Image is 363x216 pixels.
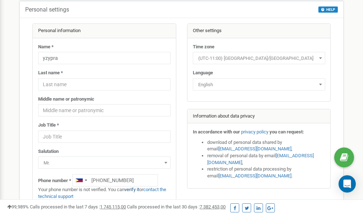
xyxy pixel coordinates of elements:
[38,44,54,50] label: Name *
[73,175,89,186] div: Telephone country code
[72,174,158,186] input: +1-800-555-55-55
[218,146,291,151] a: [EMAIL_ADDRESS][DOMAIN_NAME]
[25,6,69,13] h5: Personal settings
[193,70,213,76] label: Language
[187,109,331,124] div: Information about data privacy
[195,80,323,90] span: English
[124,187,139,192] a: verify it
[38,177,71,184] label: Phone number *
[38,122,59,129] label: Job Title *
[38,187,166,199] a: contact the technical support
[193,44,214,50] label: Time zone
[241,129,268,135] a: privacy policy
[127,204,226,210] span: Calls processed in the last 30 days :
[207,139,325,153] li: download of personal data shared by email ,
[33,24,176,38] div: Personal information
[38,78,171,91] input: Last name
[30,204,126,210] span: Calls processed in the last 7 days :
[38,52,171,64] input: Name
[38,104,171,116] input: Middle name or patronymic
[195,53,323,63] span: (UTC-11:00) Pacific/Midway
[193,78,325,91] span: English
[38,148,59,155] label: Salutation
[38,70,63,76] label: Last name *
[41,158,168,168] span: Mr.
[339,175,356,193] div: Open Intercom Messenger
[187,24,331,38] div: Other settings
[200,204,226,210] u: 7 382 453,00
[318,6,338,13] button: HELP
[38,157,171,169] span: Mr.
[207,153,314,165] a: [EMAIL_ADDRESS][DOMAIN_NAME]
[100,204,126,210] u: 1 745 115,00
[207,166,325,179] li: restriction of personal data processing by email .
[193,52,325,64] span: (UTC-11:00) Pacific/Midway
[7,204,29,210] span: 99,989%
[207,153,325,166] li: removal of personal data by email ,
[193,129,240,135] strong: In accordance with our
[38,186,171,200] p: Your phone number is not verified. You can or
[218,173,291,178] a: [EMAIL_ADDRESS][DOMAIN_NAME]
[38,131,171,143] input: Job Title
[38,96,94,103] label: Middle name or patronymic
[269,129,304,135] strong: you can request:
